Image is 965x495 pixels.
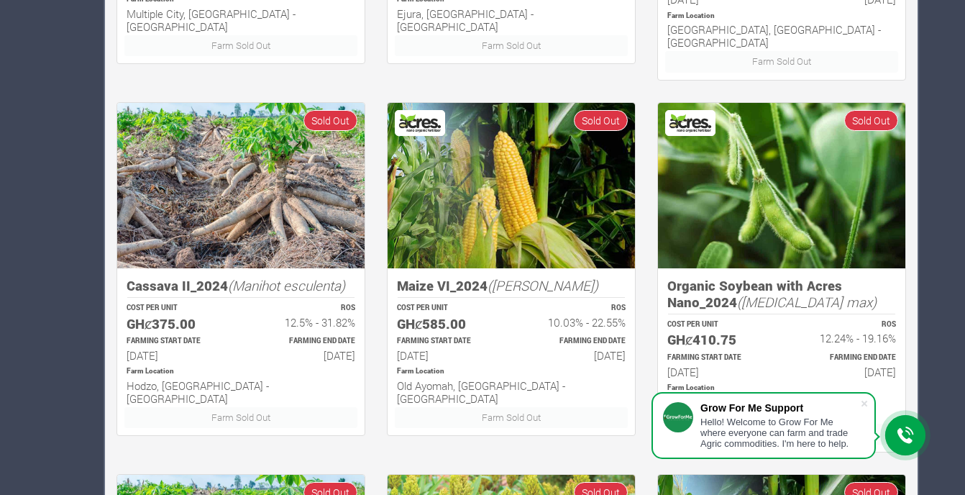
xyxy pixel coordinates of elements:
[397,316,498,332] h5: GHȼ585.00
[524,349,626,362] h6: [DATE]
[844,110,898,131] span: Sold Out
[667,23,896,49] h6: [GEOGRAPHIC_DATA], [GEOGRAPHIC_DATA] - [GEOGRAPHIC_DATA]
[397,112,443,134] img: Acres Nano
[127,278,355,294] h5: Cassava II_2024
[667,112,713,134] img: Acres Nano
[254,336,355,347] p: Estimated Farming End Date
[127,379,355,405] h6: Hodzo, [GEOGRAPHIC_DATA] - [GEOGRAPHIC_DATA]
[667,383,896,394] p: Location of Farm
[397,366,626,377] p: Location of Farm
[524,303,626,314] p: ROS
[667,365,769,378] h6: [DATE]
[667,11,896,22] p: Location of Farm
[254,316,355,329] h6: 12.5% - 31.82%
[795,319,896,330] p: ROS
[127,349,228,362] h6: [DATE]
[127,7,355,33] h6: Multiple City, [GEOGRAPHIC_DATA] - [GEOGRAPHIC_DATA]
[488,276,598,294] i: ([PERSON_NAME])
[700,402,860,414] div: Grow For Me Support
[795,332,896,345] h6: 12.24% - 19.16%
[658,103,905,269] img: growforme image
[667,353,769,363] p: Estimated Farming Start Date
[127,366,355,377] p: Location of Farm
[397,303,498,314] p: COST PER UNIT
[524,336,626,347] p: Estimated Farming End Date
[397,349,498,362] h6: [DATE]
[303,110,357,131] span: Sold Out
[388,103,635,269] img: growforme image
[397,278,626,294] h5: Maize VI_2024
[254,303,355,314] p: ROS
[667,319,769,330] p: COST PER UNIT
[397,336,498,347] p: Estimated Farming Start Date
[795,365,896,378] h6: [DATE]
[667,278,896,310] h5: Organic Soybean with Acres Nano_2024
[397,7,626,33] h6: Ejura, [GEOGRAPHIC_DATA] - [GEOGRAPHIC_DATA]
[574,110,628,131] span: Sold Out
[737,293,877,311] i: ([MEDICAL_DATA] max)
[117,103,365,269] img: growforme image
[795,353,896,363] p: Estimated Farming End Date
[127,336,228,347] p: Estimated Farming Start Date
[254,349,355,362] h6: [DATE]
[127,316,228,332] h5: GHȼ375.00
[397,379,626,405] h6: Old Ayomah, [GEOGRAPHIC_DATA] - [GEOGRAPHIC_DATA]
[667,332,769,348] h5: GHȼ410.75
[127,303,228,314] p: COST PER UNIT
[228,276,345,294] i: (Manihot esculenta)
[700,417,860,449] div: Hello! Welcome to Grow For Me where everyone can farm and trade Agric commodities. I'm here to help.
[524,316,626,329] h6: 10.03% - 22.55%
